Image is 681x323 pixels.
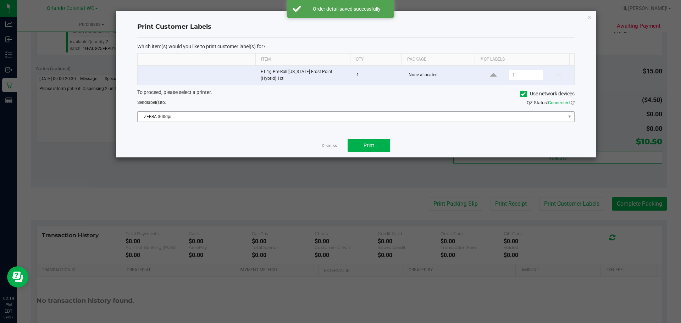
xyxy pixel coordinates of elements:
th: Package [402,54,475,66]
th: # of labels [475,54,569,66]
span: ZEBRA-300dpi [138,112,565,122]
label: Use network devices [520,90,575,98]
button: Print [348,139,390,152]
iframe: Resource center [7,266,28,288]
span: Connected [548,100,570,105]
div: To proceed, please select a printer. [132,89,580,99]
div: Order detail saved successfully [305,5,388,12]
p: Which item(s) would you like to print customer label(s) for? [137,43,575,50]
a: Dismiss [322,143,337,149]
span: Print [364,143,374,148]
span: Send to: [137,100,166,105]
td: None allocated [404,66,478,85]
h4: Print Customer Labels [137,22,575,32]
td: 1 [352,66,404,85]
span: label(s) [147,100,161,105]
th: Qty [350,54,402,66]
span: QZ Status: [527,100,575,105]
th: Item [255,54,350,66]
td: FT 1g Pre-Roll [US_STATE] Frost Point (Hybrid) 1ct [256,66,352,85]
